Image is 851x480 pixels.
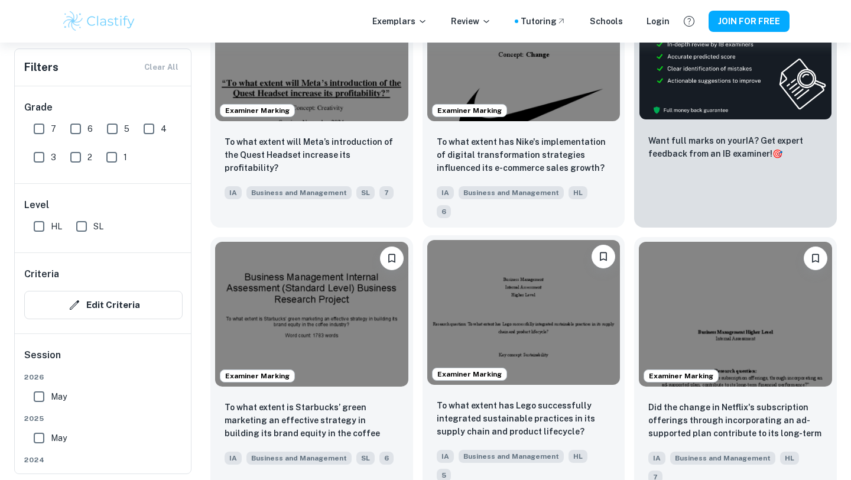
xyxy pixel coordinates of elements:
[24,100,183,115] h6: Grade
[51,122,56,135] span: 7
[437,450,454,463] span: IA
[590,15,623,28] a: Schools
[459,450,564,463] span: Business and Management
[220,105,294,116] span: Examiner Marking
[372,15,427,28] p: Exemplars
[648,401,823,441] p: Did the change in Netflix's subscription offerings through incorporating an ad-supported plan con...
[24,267,59,281] h6: Criteria
[437,135,611,174] p: To what extent has Nike's implementation of digital transformation strategies influenced its e-co...
[379,186,394,199] span: 7
[648,134,823,160] p: Want full marks on your IA ? Get expert feedback from an IB examiner!
[647,15,670,28] a: Login
[569,450,587,463] span: HL
[246,452,352,465] span: Business and Management
[772,149,782,158] span: 🎯
[215,242,408,387] img: Business and Management IA example thumbnail: To what extent is Starbucks’ green marke
[24,413,183,424] span: 2025
[451,15,491,28] p: Review
[437,186,454,199] span: IA
[61,9,137,33] img: Clastify logo
[356,186,375,199] span: SL
[51,390,67,403] span: May
[433,105,506,116] span: Examiner Marking
[644,371,718,381] span: Examiner Marking
[427,240,621,385] img: Business and Management IA example thumbnail: To what extent has Lego successfully int
[24,59,59,76] h6: Filters
[161,122,167,135] span: 4
[246,186,352,199] span: Business and Management
[93,220,103,233] span: SL
[24,348,183,372] h6: Session
[24,198,183,212] h6: Level
[225,135,399,174] p: To what extent will Meta’s introduction of the Quest Headset increase its profitability?
[709,11,790,32] button: JOIN FOR FREE
[220,371,294,381] span: Examiner Marking
[521,15,566,28] a: Tutoring
[51,220,62,233] span: HL
[51,151,56,164] span: 3
[225,186,242,199] span: IA
[592,245,615,268] button: Please log in to bookmark exemplars
[569,186,587,199] span: HL
[679,11,699,31] button: Help and Feedback
[51,432,67,445] span: May
[437,399,611,438] p: To what extent has Lego successfully integrated sustainable practices in its supply chain and pro...
[24,291,183,319] button: Edit Criteria
[87,122,93,135] span: 6
[780,452,799,465] span: HL
[379,452,394,465] span: 6
[459,186,564,199] span: Business and Management
[124,151,127,164] span: 1
[804,247,827,270] button: Please log in to bookmark exemplars
[124,122,129,135] span: 5
[24,455,183,465] span: 2024
[670,452,775,465] span: Business and Management
[648,452,665,465] span: IA
[356,452,375,465] span: SL
[87,151,92,164] span: 2
[225,401,399,441] p: To what extent is Starbucks’ green marketing an effective strategy in building its brand equity i...
[433,369,506,380] span: Examiner Marking
[380,247,404,270] button: Please log in to bookmark exemplars
[639,242,832,387] img: Business and Management IA example thumbnail: Did the change in Netflix's subscription
[437,205,451,218] span: 6
[225,452,242,465] span: IA
[24,372,183,382] span: 2026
